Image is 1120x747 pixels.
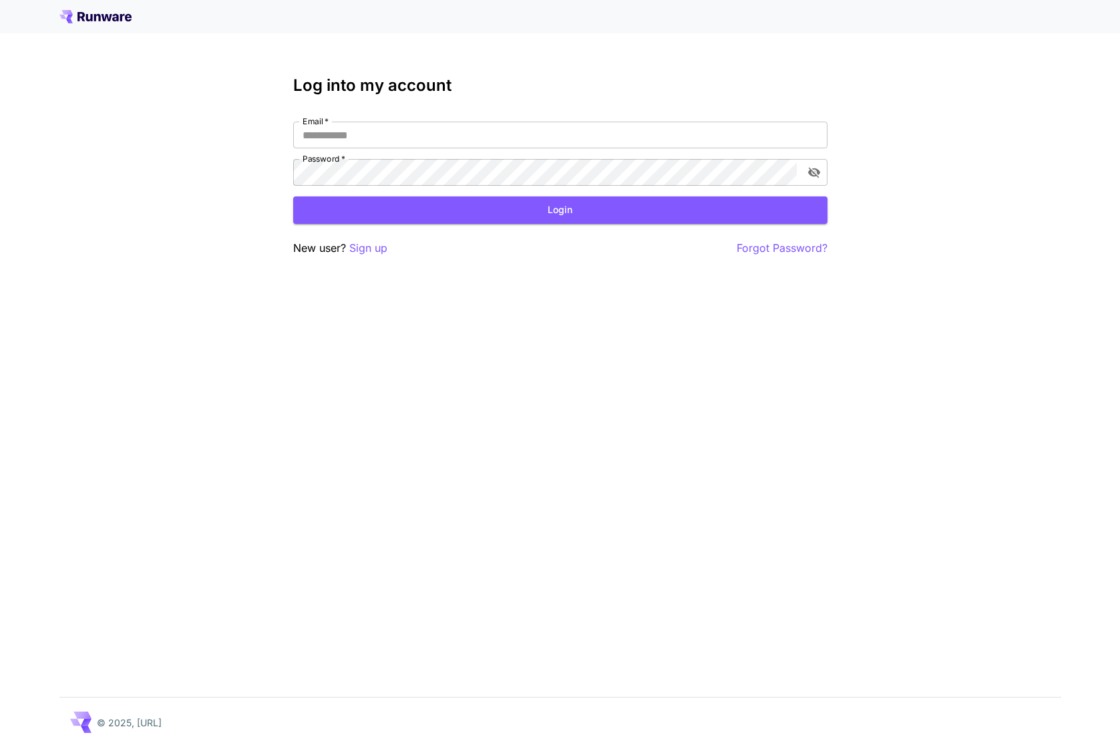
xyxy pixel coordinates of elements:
button: Login [293,196,827,224]
button: Sign up [349,240,387,257]
h3: Log into my account [293,76,827,95]
p: New user? [293,240,387,257]
button: toggle password visibility [802,160,826,184]
button: Forgot Password? [737,240,827,257]
label: Password [303,153,345,164]
p: © 2025, [URL] [97,716,162,730]
label: Email [303,116,329,127]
